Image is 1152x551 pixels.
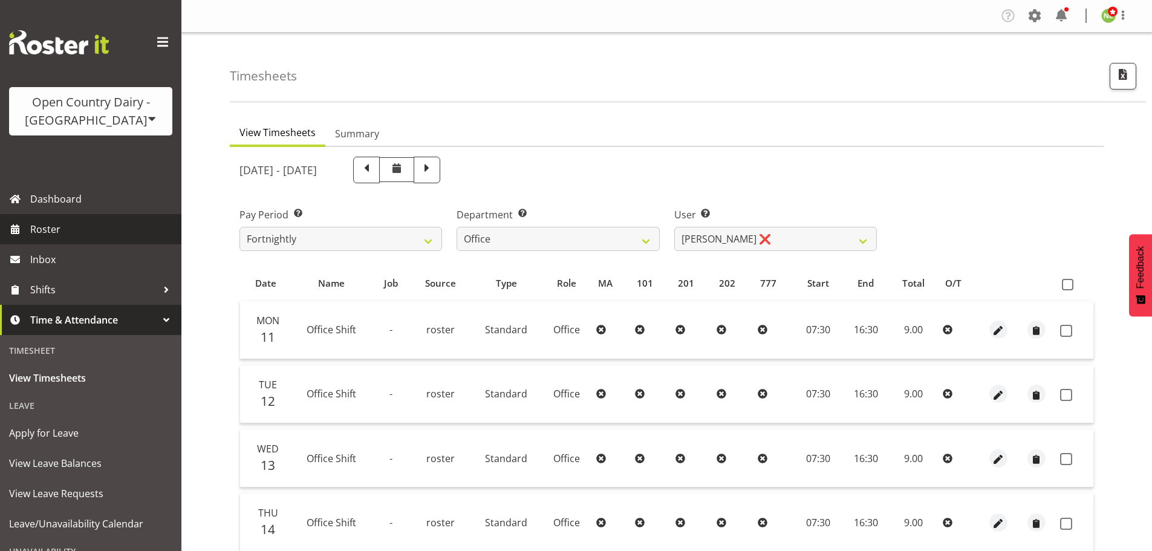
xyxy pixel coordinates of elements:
img: nicole-lloyd7454.jpg [1101,8,1116,23]
span: Summary [335,126,379,141]
td: 9.00 [889,365,939,423]
span: Dashboard [30,190,175,208]
span: Mon [256,314,279,327]
span: 777 [760,276,776,290]
span: roster [426,516,455,529]
td: Standard [470,301,541,359]
span: Shifts [30,281,157,299]
span: Office Shift [307,323,356,336]
a: View Leave Balances [3,448,178,478]
td: 9.00 [889,301,939,359]
span: - [389,387,392,400]
td: 07:30 [794,429,842,487]
span: - [389,452,392,465]
td: 16:30 [842,429,888,487]
td: 9.00 [889,429,939,487]
span: Time & Attendance [30,311,157,329]
span: Date [255,276,276,290]
span: View Leave Balances [9,454,172,472]
span: Office [553,387,580,400]
span: roster [426,387,455,400]
span: Office [553,452,580,465]
span: 12 [261,393,275,409]
td: 07:30 [794,301,842,359]
span: - [389,516,392,529]
td: Standard [470,429,541,487]
span: Leave/Unavailability Calendar [9,515,172,533]
a: View Leave Requests [3,478,178,509]
span: View Leave Requests [9,484,172,503]
span: MA [598,276,613,290]
span: 201 [678,276,694,290]
span: Total [902,276,925,290]
td: 07:30 [794,365,842,423]
span: roster [426,323,455,336]
td: Standard [470,365,541,423]
h4: Timesheets [230,69,297,83]
span: Apply for Leave [9,424,172,442]
span: 14 [261,521,275,538]
span: Start [807,276,829,290]
span: Name [318,276,345,290]
span: Office Shift [307,387,356,400]
button: Feedback - Show survey [1129,234,1152,316]
span: View Timesheets [239,125,316,140]
span: Office [553,516,580,529]
a: Leave/Unavailability Calendar [3,509,178,539]
a: Apply for Leave [3,418,178,448]
span: Office [553,323,580,336]
label: Department [457,207,659,222]
h5: [DATE] - [DATE] [239,163,317,177]
span: Thu [258,506,278,520]
span: Job [384,276,398,290]
span: View Timesheets [9,369,172,387]
div: Leave [3,393,178,418]
span: 13 [261,457,275,474]
div: Timesheet [3,338,178,363]
span: Feedback [1135,246,1146,289]
img: Rosterit website logo [9,30,109,54]
span: Role [557,276,576,290]
span: Type [496,276,517,290]
span: 202 [719,276,735,290]
button: Export CSV [1110,63,1136,90]
span: Roster [30,220,175,238]
td: 16:30 [842,301,888,359]
span: Inbox [30,250,175,269]
td: 16:30 [842,365,888,423]
span: 11 [261,328,275,345]
label: Pay Period [239,207,442,222]
span: Tue [259,378,277,391]
span: 101 [637,276,653,290]
span: Wed [257,442,279,455]
span: O/T [945,276,962,290]
span: Office Shift [307,452,356,465]
span: roster [426,452,455,465]
span: Source [425,276,456,290]
a: View Timesheets [3,363,178,393]
span: End [857,276,874,290]
div: Open Country Dairy - [GEOGRAPHIC_DATA] [21,93,160,129]
label: User [674,207,877,222]
span: - [389,323,392,336]
span: Office Shift [307,516,356,529]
